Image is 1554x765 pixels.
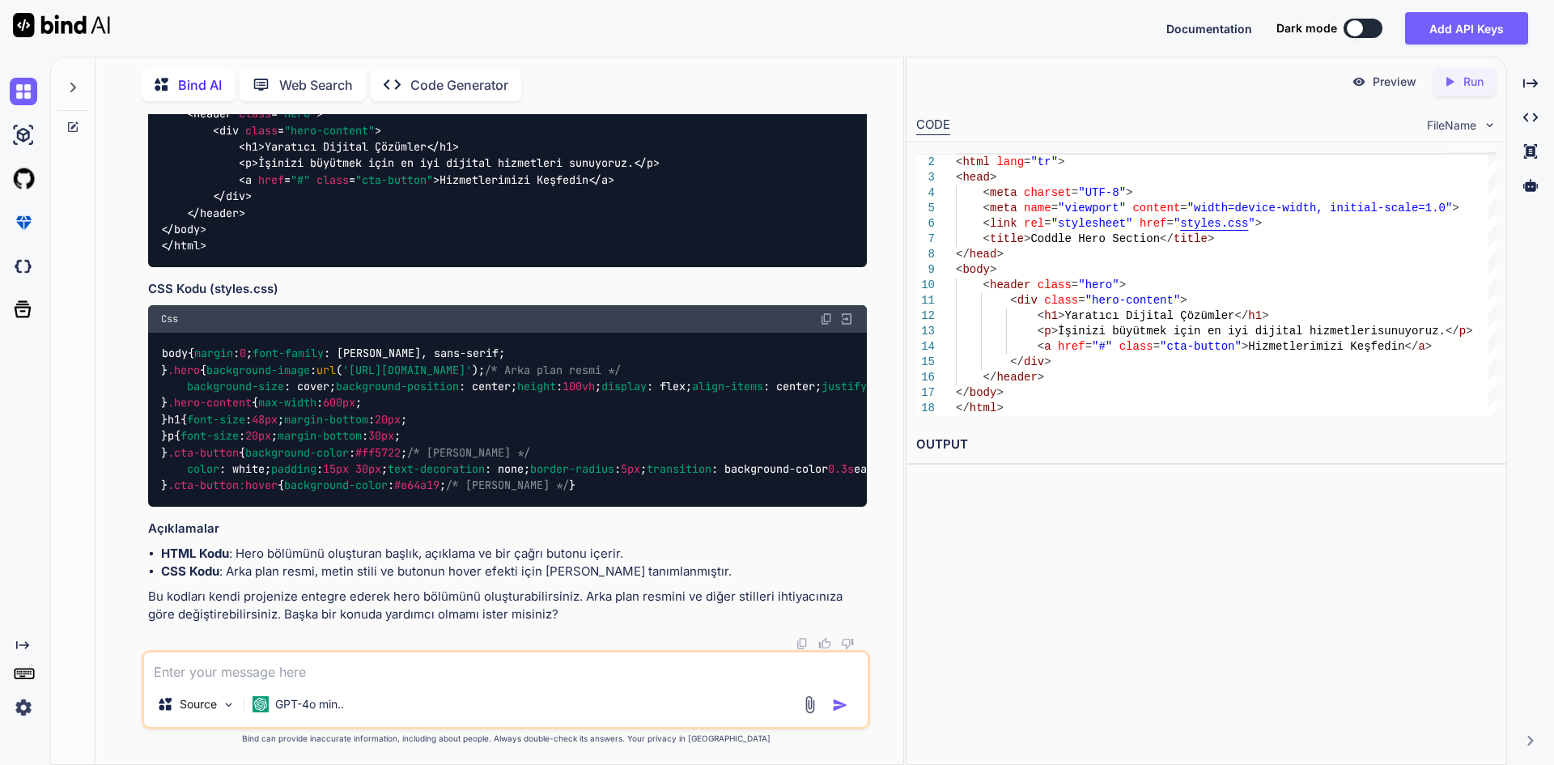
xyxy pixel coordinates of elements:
[1037,325,1043,338] span: <
[1064,309,1234,322] span: Yaratıcı Dijital Çözümler
[168,412,180,427] span: h1
[1180,294,1187,307] span: >
[161,345,1184,494] code: { : ; : [PERSON_NAME], sans-serif; } { : ( ); : cover; : center; : ; : flex; : center; : center; ...
[219,123,239,138] span: div
[10,165,37,193] img: githubLight
[962,171,990,184] span: head
[1166,20,1252,37] button: Documentation
[1483,118,1497,132] img: chevron down
[990,186,1017,199] span: meta
[239,172,439,187] span: < = = >
[916,116,950,135] div: CODE
[983,202,989,215] span: <
[996,386,1003,399] span: >
[1427,117,1476,134] span: FileName
[1424,340,1431,353] span: >
[323,461,349,476] span: 15px
[692,379,763,393] span: align-items
[213,189,252,203] span: </ >
[796,637,809,650] img: copy
[239,478,278,493] span: :hover
[969,402,996,414] span: html
[1058,202,1126,215] span: "viewport"
[174,222,200,236] span: body
[178,75,222,95] p: Bind AI
[245,156,252,171] span: p
[194,346,233,361] span: margin
[839,312,854,326] img: Open in Browser
[962,155,990,168] span: html
[983,278,989,291] span: <
[530,461,614,476] span: border-radius
[10,209,37,236] img: premium
[1092,340,1112,353] span: "#"
[1037,371,1043,384] span: >
[983,232,989,245] span: <
[956,248,970,261] span: </
[983,217,989,230] span: <
[168,478,239,493] span: .cta-button
[187,461,219,476] span: color
[956,171,962,184] span: <
[956,155,962,168] span: <
[1037,340,1043,353] span: <
[1058,325,1378,338] span: İşinizi büyütmek için en iyi dijital hizmetleri
[990,232,1024,245] span: title
[1072,278,1078,291] span: =
[253,696,269,712] img: GPT-4o mini
[1180,217,1248,230] span: styles.css
[1044,309,1058,322] span: h1
[10,253,37,280] img: darkCloudIdeIcon
[841,637,854,650] img: dislike
[1078,186,1126,199] span: "UTF-8"
[1044,325,1051,338] span: p
[956,263,962,276] span: <
[1140,217,1167,230] span: href
[161,545,867,563] li: : Hero bölümünü oluşturan başlık, açıklama ve bir çağrı butonu içerir.
[252,412,278,427] span: 48px
[1085,294,1180,307] span: "hero-content"
[820,312,833,325] img: copy
[996,155,1024,168] span: lang
[148,588,867,624] p: Bu kodları kendi projenize entegre ederek hero bölümünü oluşturabilirsiniz. Arka plan resmini ve ...
[245,172,252,187] span: a
[10,121,37,149] img: ai-studio
[1058,309,1064,322] span: >
[1024,202,1051,215] span: name
[1010,294,1017,307] span: <
[187,206,245,220] span: </ >
[1242,340,1248,353] span: >
[990,278,1030,291] span: header
[1071,186,1077,199] span: =
[278,107,316,121] span: "hero"
[1058,340,1085,353] span: href
[1404,340,1418,353] span: </
[1119,278,1125,291] span: >
[278,428,362,443] span: margin-bottom
[916,370,935,385] div: 16
[1044,294,1078,307] span: class
[832,697,848,713] img: icon
[368,428,394,443] span: 30px
[916,355,935,370] div: 15
[916,185,935,201] div: 4
[983,371,996,384] span: </
[187,107,323,121] span: < = >
[323,396,355,410] span: 600px
[291,172,310,187] span: "#"
[916,155,935,170] div: 2
[916,401,935,416] div: 18
[1037,278,1071,291] span: class
[446,478,569,493] span: /* [PERSON_NAME] */
[168,396,252,410] span: .hero-content
[956,386,970,399] span: </
[168,445,239,460] span: .cta-button
[1030,232,1160,245] span: Coddle Hero Section
[161,222,206,236] span: </ >
[388,461,485,476] span: text-decoration
[1030,155,1058,168] span: "tr"
[1126,186,1132,199] span: >
[162,346,188,361] span: body
[828,461,854,476] span: 0.3s
[258,172,284,187] span: href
